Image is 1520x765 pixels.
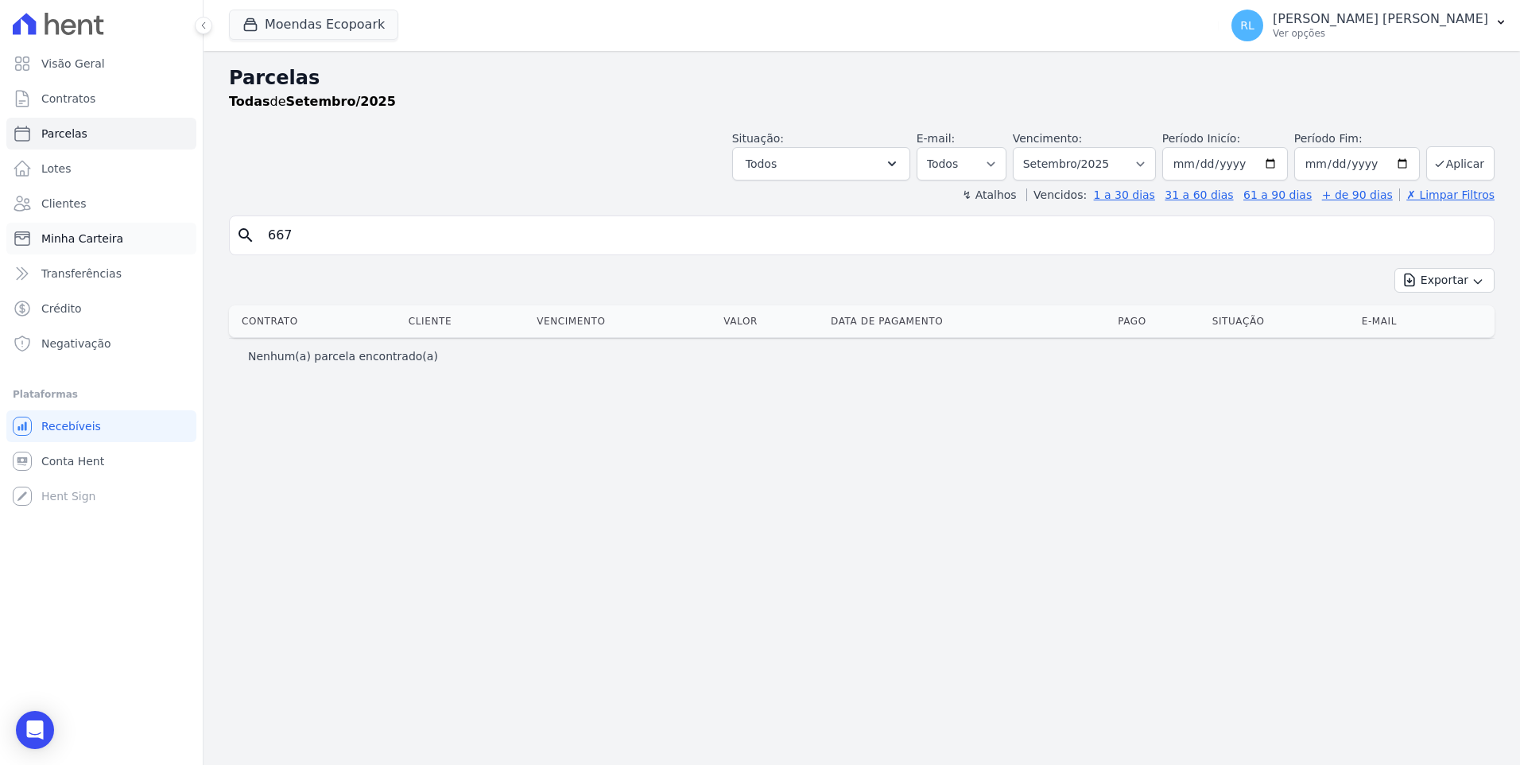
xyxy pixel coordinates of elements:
span: RL [1240,20,1254,31]
a: + de 90 dias [1322,188,1393,201]
span: Parcelas [41,126,87,142]
span: Clientes [41,196,86,212]
label: Vencidos: [1026,188,1087,201]
a: 1 a 30 dias [1094,188,1155,201]
label: Situação: [732,132,784,145]
button: Exportar [1394,268,1495,293]
label: Período Fim: [1294,130,1420,147]
div: Plataformas [13,385,190,404]
p: de [229,92,396,111]
i: search [236,226,255,245]
h2: Parcelas [229,64,1495,92]
label: ↯ Atalhos [962,188,1016,201]
th: E-mail [1355,305,1466,337]
a: Lotes [6,153,196,184]
span: Recebíveis [41,418,101,434]
span: Contratos [41,91,95,107]
p: [PERSON_NAME] [PERSON_NAME] [1273,11,1488,27]
strong: Todas [229,94,270,109]
a: 31 a 60 dias [1165,188,1233,201]
a: Clientes [6,188,196,219]
strong: Setembro/2025 [286,94,396,109]
th: Data de Pagamento [824,305,1111,337]
label: Vencimento: [1013,132,1082,145]
a: Minha Carteira [6,223,196,254]
span: Todos [746,154,777,173]
span: Transferências [41,266,122,282]
th: Vencimento [530,305,717,337]
a: Contratos [6,83,196,115]
a: 61 a 90 dias [1243,188,1312,201]
span: Negativação [41,336,111,351]
a: Negativação [6,328,196,359]
a: Transferências [6,258,196,289]
button: Aplicar [1426,146,1495,181]
span: Lotes [41,161,72,177]
button: Todos [732,147,910,181]
th: Situação [1206,305,1355,337]
span: Visão Geral [41,56,105,72]
button: RL [PERSON_NAME] [PERSON_NAME] Ver opções [1219,3,1520,48]
th: Pago [1111,305,1206,337]
th: Valor [717,305,824,337]
span: Conta Hent [41,453,104,469]
label: Período Inicío: [1162,132,1240,145]
a: Conta Hent [6,445,196,477]
input: Buscar por nome do lote ou do cliente [258,219,1487,251]
a: ✗ Limpar Filtros [1399,188,1495,201]
a: Recebíveis [6,410,196,442]
th: Contrato [229,305,402,337]
p: Nenhum(a) parcela encontrado(a) [248,348,438,364]
button: Moendas Ecopoark [229,10,398,40]
a: Parcelas [6,118,196,150]
div: Open Intercom Messenger [16,711,54,749]
a: Visão Geral [6,48,196,80]
span: Minha Carteira [41,231,123,247]
th: Cliente [402,305,530,337]
label: E-mail: [917,132,956,145]
a: Crédito [6,293,196,324]
span: Crédito [41,301,82,316]
p: Ver opções [1273,27,1488,40]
